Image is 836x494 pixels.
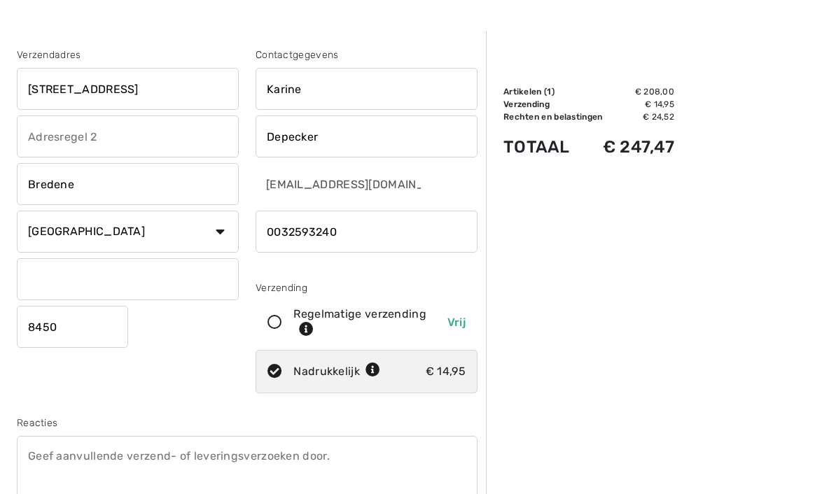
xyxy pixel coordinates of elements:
[256,282,307,294] font: Verzending
[603,137,674,157] font: € 247,47
[293,307,426,320] font: Regelmatige verzending
[503,137,570,157] font: Totaal
[547,87,551,97] font: 1
[503,99,550,109] font: Verzending
[256,68,478,110] input: Voornaam
[17,306,128,348] input: Postcode
[643,112,674,122] font: € 24,52
[293,365,360,378] font: Nadrukkelijk
[17,68,239,110] input: Adresregel 1
[635,87,674,97] font: € 208,00
[645,99,674,109] font: € 14,95
[17,115,239,157] input: Adresregel 2
[17,163,239,205] input: Stad
[503,87,547,97] font: Artikelen (
[256,163,422,205] input: E-mail
[256,211,478,253] input: Mobiel
[17,417,57,429] font: Reacties
[256,49,339,61] font: Contactgegevens
[17,258,239,300] input: Staat/provincie
[256,115,478,157] input: Achternaam
[552,87,555,97] font: )
[17,49,81,61] font: Verzendadres
[503,112,603,122] font: Rechten en belastingen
